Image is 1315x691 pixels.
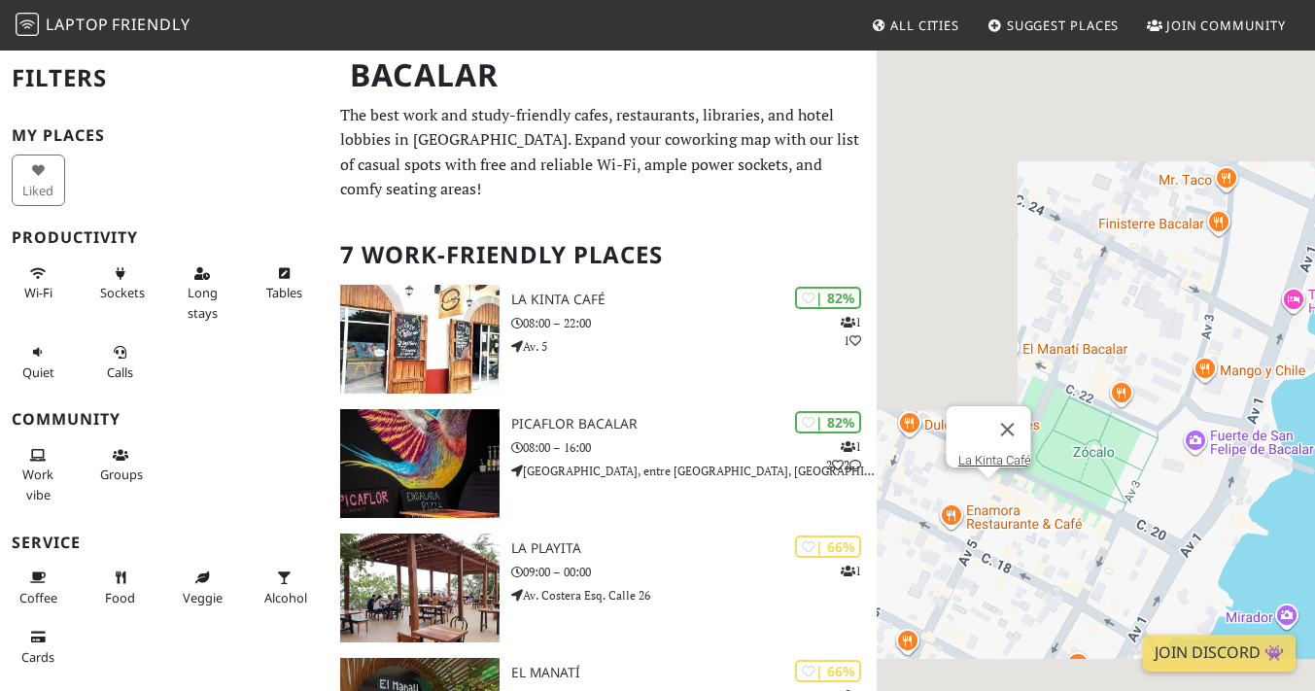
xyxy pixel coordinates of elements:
a: La Kinta Café | 82% 11 La Kinta Café 08:00 – 22:00 Av. 5 [329,285,877,394]
h3: My Places [12,126,317,145]
h3: La Kinta Café [511,292,877,308]
span: People working [22,466,53,502]
p: 08:00 – 16:00 [511,438,877,457]
span: Long stays [188,284,218,321]
span: Laptop [46,14,109,35]
span: Food [105,589,135,606]
button: Cards [12,621,65,673]
span: All Cities [890,17,959,34]
span: Join Community [1166,17,1286,34]
button: Coffee [12,562,65,613]
div: | 82% [795,287,861,309]
p: 1 [841,562,861,580]
h3: La Playita [511,540,877,557]
span: Coffee [19,589,57,606]
span: Group tables [100,466,143,483]
button: Calls [94,336,148,388]
img: La Playita [340,534,500,642]
button: Veggie [176,562,229,613]
div: | 82% [795,411,861,433]
img: La Kinta Café [340,285,500,394]
button: Tables [259,258,312,309]
span: Work-friendly tables [266,284,302,301]
p: 1 2 2 [826,437,861,474]
a: La Playita | 66% 1 La Playita 09:00 – 00:00 Av. Costera Esq. Calle 26 [329,534,877,642]
button: Alcohol [259,562,312,613]
h3: Community [12,410,317,429]
div: | 66% [795,536,861,558]
span: Video/audio calls [107,363,133,381]
h2: Filters [12,49,317,108]
h1: Bacalar [334,49,873,102]
button: Food [94,562,148,613]
a: All Cities [863,8,967,43]
span: Credit cards [21,648,54,666]
button: Wi-Fi [12,258,65,309]
p: 08:00 – 22:00 [511,314,877,332]
button: Groups [94,439,148,491]
a: La Kinta Café [957,453,1030,467]
button: Long stays [176,258,229,328]
p: Av. 5 [511,337,877,356]
p: [GEOGRAPHIC_DATA], entre [GEOGRAPHIC_DATA], [GEOGRAPHIC_DATA] y [511,462,877,480]
button: Quiet [12,336,65,388]
div: | 66% [795,660,861,682]
a: Join Community [1139,8,1294,43]
span: Alcohol [264,589,307,606]
span: Friendly [112,14,190,35]
h3: Productivity [12,228,317,247]
img: Picaflor Bacalar [340,409,500,518]
h3: El Manatí [511,665,877,681]
img: LaptopFriendly [16,13,39,36]
a: Picaflor Bacalar | 82% 122 Picaflor Bacalar 08:00 – 16:00 [GEOGRAPHIC_DATA], entre [GEOGRAPHIC_DA... [329,409,877,518]
span: Veggie [183,589,223,606]
p: 1 1 [841,313,861,350]
button: Work vibe [12,439,65,510]
button: Sockets [94,258,148,309]
span: Stable Wi-Fi [24,284,52,301]
button: Close [984,406,1030,453]
p: 09:00 – 00:00 [511,563,877,581]
span: Suggest Places [1007,17,1120,34]
span: Quiet [22,363,54,381]
h2: 7 Work-Friendly Places [340,225,865,285]
p: Av. Costera Esq. Calle 26 [511,586,877,605]
h3: Picaflor Bacalar [511,416,877,432]
span: Power sockets [100,284,145,301]
p: The best work and study-friendly cafes, restaurants, libraries, and hotel lobbies in [GEOGRAPHIC_... [340,103,865,202]
a: LaptopFriendly LaptopFriendly [16,9,190,43]
a: Suggest Places [980,8,1127,43]
h3: Service [12,534,317,552]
